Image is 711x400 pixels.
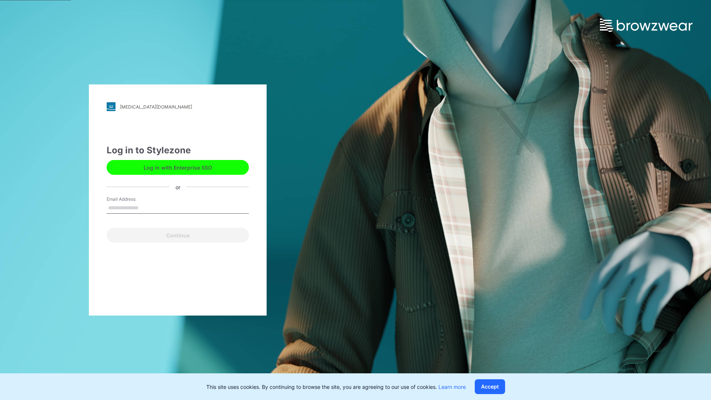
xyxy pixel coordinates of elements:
[107,102,116,111] img: stylezone-logo.562084cfcfab977791bfbf7441f1a819.svg
[107,160,249,175] button: Log in with Enterprise SSO
[475,379,505,394] button: Accept
[107,196,158,203] label: Email Address
[120,104,192,110] div: [MEDICAL_DATA][DOMAIN_NAME]
[107,144,249,157] div: Log in to Stylezone
[170,183,186,191] div: or
[206,383,466,391] p: This site uses cookies. By continuing to browse the site, you are agreeing to our use of cookies.
[438,384,466,390] a: Learn more
[600,19,692,32] img: browzwear-logo.e42bd6dac1945053ebaf764b6aa21510.svg
[107,102,249,111] a: [MEDICAL_DATA][DOMAIN_NAME]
